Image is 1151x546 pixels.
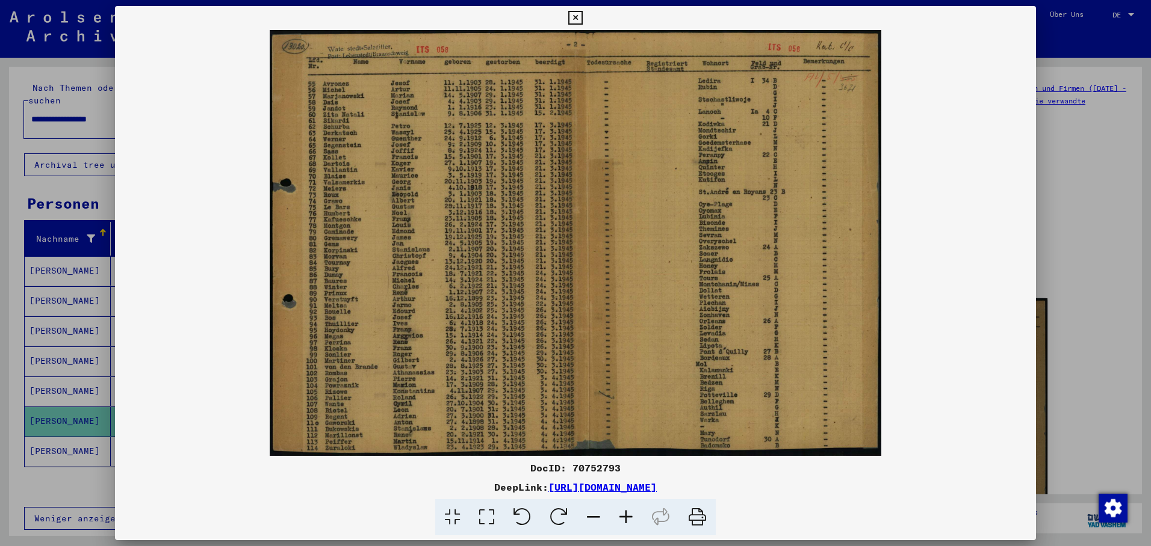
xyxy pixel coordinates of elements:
[115,461,1036,475] div: DocID: 70752793
[1099,494,1128,523] img: Zustimmung ändern
[1098,493,1127,522] div: Zustimmung ändern
[548,481,657,493] a: [URL][DOMAIN_NAME]
[115,480,1036,494] div: DeepLink:
[115,30,1036,456] img: 001.jpg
